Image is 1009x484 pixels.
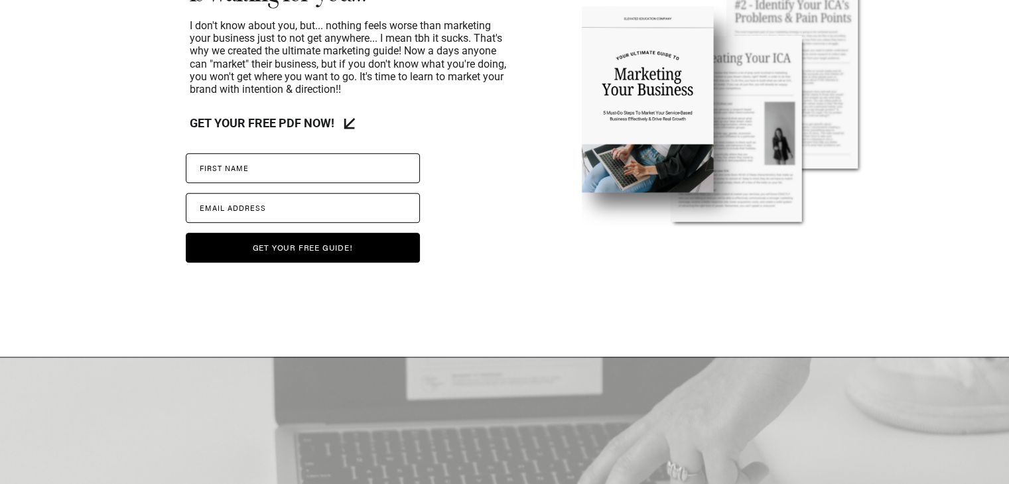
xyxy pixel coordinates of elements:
[200,163,207,173] span: Fi
[253,241,353,253] span: get your free guide!
[207,163,249,173] span: rst name
[186,233,420,263] button: get your free guide!
[190,19,507,109] p: I don't know about you, but... nothing feels worse than marketing your business just to not get a...
[200,203,239,213] span: Email ad
[190,117,338,134] h3: get your free pdf now!
[239,203,266,213] span: dress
